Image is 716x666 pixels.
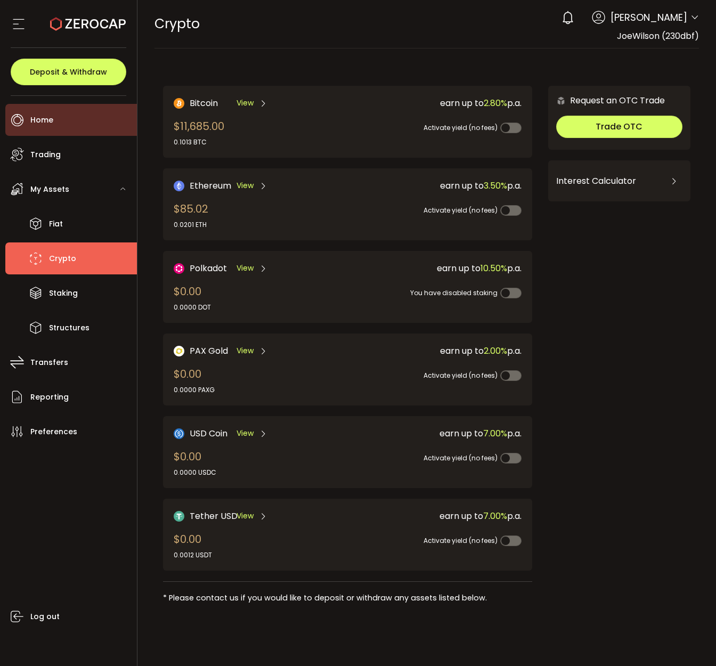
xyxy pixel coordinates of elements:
[49,320,89,336] span: Structures
[352,427,522,440] div: earn up to p.a.
[30,389,69,405] span: Reporting
[30,355,68,370] span: Transfers
[424,371,498,380] span: Activate yield (no fees)
[30,609,60,624] span: Log out
[352,179,522,192] div: earn up to p.a.
[424,453,498,462] span: Activate yield (no fees)
[30,112,53,128] span: Home
[163,592,532,604] div: * Please contact us if you would like to deposit or withdraw any assets listed below.
[174,303,211,312] div: 0.0000 DOT
[556,96,566,105] img: 6nGpN7MZ9FLuBP83NiajKbTRY4UzlzQtBKtCrLLspmCkSvCZHBKvY3NxgQaT5JnOQREvtQ257bXeeSTueZfAPizblJ+Fe8JwA...
[548,94,665,107] div: Request an OTC Trade
[174,428,184,439] img: USD Coin
[190,427,227,440] span: USD Coin
[663,615,716,666] iframe: Chat Widget
[190,179,231,192] span: Ethereum
[49,216,63,232] span: Fiat
[237,98,254,109] span: View
[174,511,184,522] img: Tether USD
[424,536,498,545] span: Activate yield (no fees)
[30,182,69,197] span: My Assets
[174,449,216,477] div: $0.00
[483,427,507,440] span: 7.00%
[352,344,522,358] div: earn up to p.a.
[410,288,498,297] span: You have disabled staking
[174,263,184,274] img: DOT
[174,98,184,109] img: Bitcoin
[30,68,107,76] span: Deposit & Withdraw
[174,118,224,147] div: $11,685.00
[237,428,254,439] span: View
[174,385,215,395] div: 0.0000 PAXG
[30,147,61,163] span: Trading
[174,137,224,147] div: 0.1013 BTC
[352,262,522,275] div: earn up to p.a.
[483,510,507,522] span: 7.00%
[154,14,200,33] span: Crypto
[611,10,687,25] span: [PERSON_NAME]
[174,220,208,230] div: 0.0201 ETH
[352,509,522,523] div: earn up to p.a.
[174,468,216,477] div: 0.0000 USDC
[174,346,184,356] img: PAX Gold
[190,509,238,523] span: Tether USD
[49,286,78,301] span: Staking
[190,262,227,275] span: Polkadot
[237,263,254,274] span: View
[617,30,699,42] span: JoeWilson (230dbf)
[481,262,507,274] span: 10.50%
[484,97,507,109] span: 2.80%
[174,531,212,560] div: $0.00
[596,120,642,133] span: Trade OTC
[174,550,212,560] div: 0.0012 USDT
[11,59,126,85] button: Deposit & Withdraw
[237,345,254,356] span: View
[174,283,211,312] div: $0.00
[49,251,76,266] span: Crypto
[30,424,77,440] span: Preferences
[424,206,498,215] span: Activate yield (no fees)
[484,180,507,192] span: 3.50%
[556,116,682,138] button: Trade OTC
[190,96,218,110] span: Bitcoin
[190,344,228,358] span: PAX Gold
[424,123,498,132] span: Activate yield (no fees)
[174,201,208,230] div: $85.02
[237,180,254,191] span: View
[174,366,215,395] div: $0.00
[237,510,254,522] span: View
[484,345,507,357] span: 2.00%
[174,181,184,191] img: Ethereum
[556,168,682,194] div: Interest Calculator
[352,96,522,110] div: earn up to p.a.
